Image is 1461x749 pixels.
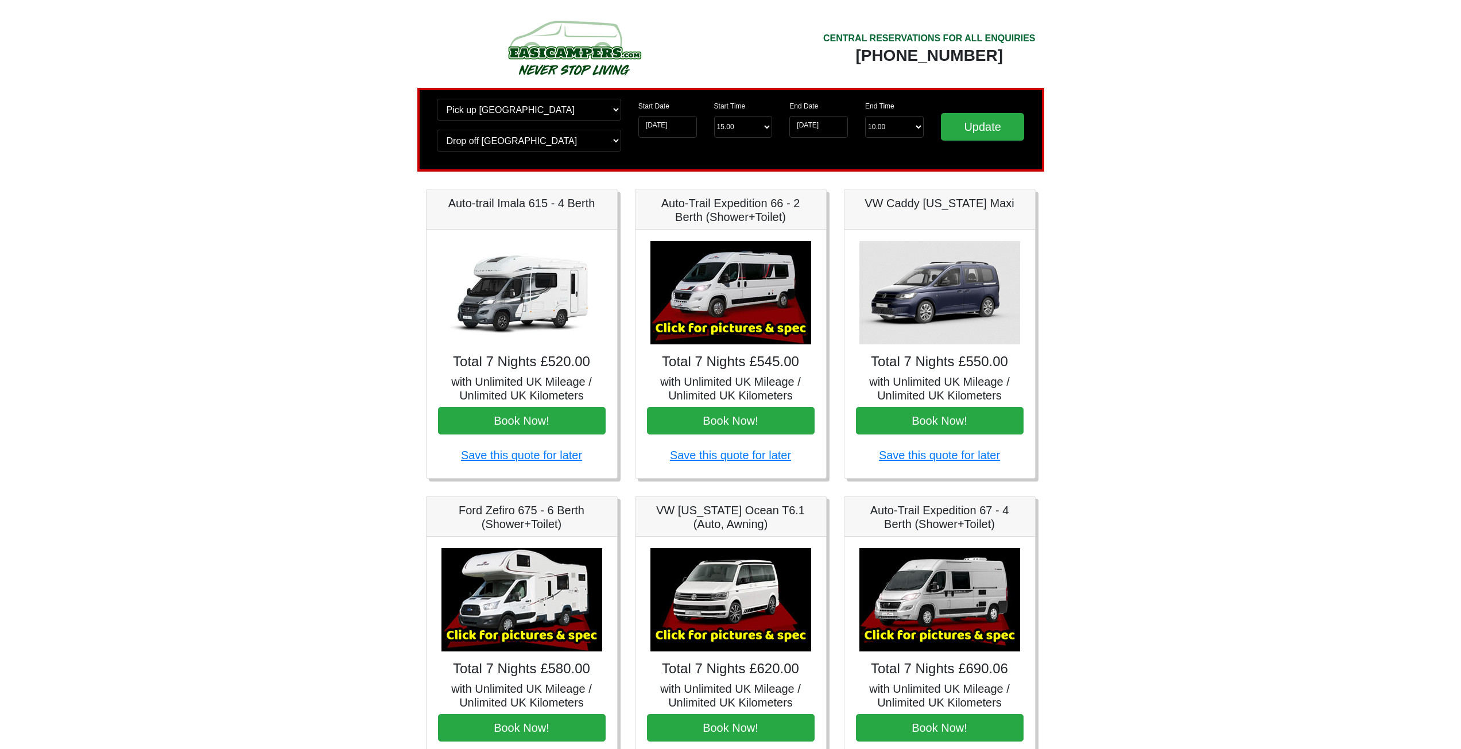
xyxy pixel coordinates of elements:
[859,241,1020,344] img: VW Caddy California Maxi
[856,354,1024,370] h4: Total 7 Nights £550.00
[856,682,1024,709] h5: with Unlimited UK Mileage / Unlimited UK Kilometers
[859,548,1020,651] img: Auto-Trail Expedition 67 - 4 Berth (Shower+Toilet)
[856,503,1024,531] h5: Auto-Trail Expedition 67 - 4 Berth (Shower+Toilet)
[647,503,815,531] h5: VW [US_STATE] Ocean T6.1 (Auto, Awning)
[438,375,606,402] h5: with Unlimited UK Mileage / Unlimited UK Kilometers
[823,32,1036,45] div: CENTRAL RESERVATIONS FOR ALL ENQUIRIES
[441,548,602,651] img: Ford Zefiro 675 - 6 Berth (Shower+Toilet)
[856,196,1024,210] h5: VW Caddy [US_STATE] Maxi
[638,116,697,138] input: Start Date
[465,16,683,79] img: campers-checkout-logo.png
[647,661,815,677] h4: Total 7 Nights £620.00
[647,196,815,224] h5: Auto-Trail Expedition 66 - 2 Berth (Shower+Toilet)
[856,375,1024,402] h5: with Unlimited UK Mileage / Unlimited UK Kilometers
[714,101,746,111] label: Start Time
[856,661,1024,677] h4: Total 7 Nights £690.06
[789,101,818,111] label: End Date
[650,241,811,344] img: Auto-Trail Expedition 66 - 2 Berth (Shower+Toilet)
[441,241,602,344] img: Auto-trail Imala 615 - 4 Berth
[438,354,606,370] h4: Total 7 Nights £520.00
[856,714,1024,742] button: Book Now!
[670,449,791,461] a: Save this quote for later
[823,45,1036,66] div: [PHONE_NUMBER]
[865,101,894,111] label: End Time
[461,449,582,461] a: Save this quote for later
[647,407,815,434] button: Book Now!
[438,196,606,210] h5: Auto-trail Imala 615 - 4 Berth
[438,661,606,677] h4: Total 7 Nights £580.00
[638,101,669,111] label: Start Date
[647,354,815,370] h4: Total 7 Nights £545.00
[438,407,606,434] button: Book Now!
[647,375,815,402] h5: with Unlimited UK Mileage / Unlimited UK Kilometers
[647,714,815,742] button: Book Now!
[647,682,815,709] h5: with Unlimited UK Mileage / Unlimited UK Kilometers
[438,682,606,709] h5: with Unlimited UK Mileage / Unlimited UK Kilometers
[856,407,1024,434] button: Book Now!
[879,449,1000,461] a: Save this quote for later
[650,548,811,651] img: VW California Ocean T6.1 (Auto, Awning)
[438,714,606,742] button: Book Now!
[438,503,606,531] h5: Ford Zefiro 675 - 6 Berth (Shower+Toilet)
[941,113,1025,141] input: Update
[789,116,848,138] input: Return Date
